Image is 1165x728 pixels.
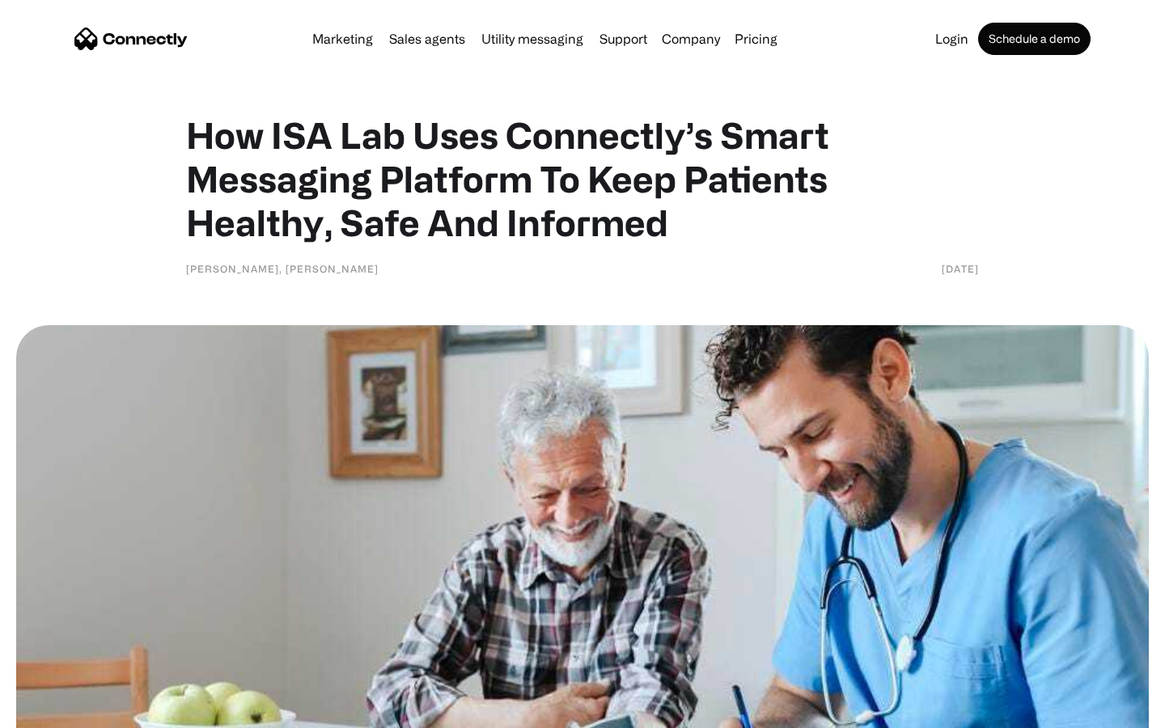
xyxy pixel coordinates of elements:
[662,28,720,50] div: Company
[929,32,975,45] a: Login
[32,700,97,722] ul: Language list
[16,700,97,722] aside: Language selected: English
[186,260,379,277] div: [PERSON_NAME], [PERSON_NAME]
[942,260,979,277] div: [DATE]
[186,113,979,244] h1: How ISA Lab Uses Connectly’s Smart Messaging Platform To Keep Patients Healthy, Safe And Informed
[306,32,379,45] a: Marketing
[978,23,1091,55] a: Schedule a demo
[475,32,590,45] a: Utility messaging
[593,32,654,45] a: Support
[383,32,472,45] a: Sales agents
[728,32,784,45] a: Pricing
